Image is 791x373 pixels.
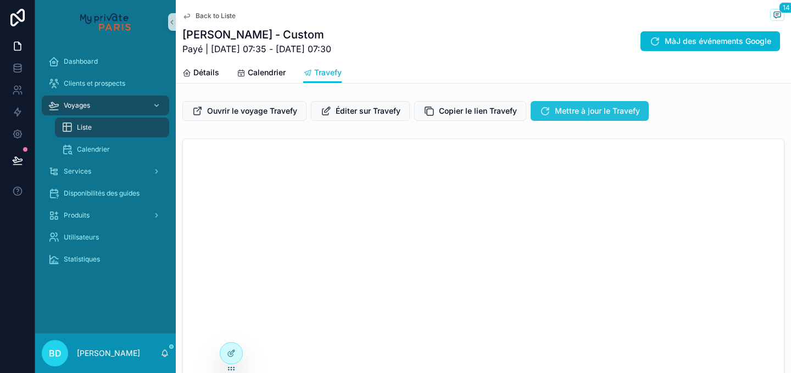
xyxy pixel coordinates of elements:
[196,12,236,20] span: Back to Liste
[64,189,140,198] span: Disponibilités des guides
[42,249,169,269] a: Statistiques
[414,101,526,121] button: Copier le lien Travefy
[77,145,110,154] span: Calendrier
[64,167,91,176] span: Services
[303,63,342,83] a: Travefy
[770,9,784,23] button: 14
[182,63,219,85] a: Détails
[64,255,100,264] span: Statistiques
[314,67,342,78] span: Travefy
[665,36,771,47] span: MàJ des événements Google
[49,347,62,360] span: BD
[182,42,331,55] span: Payé | [DATE] 07:35 - [DATE] 07:30
[55,118,169,137] a: Liste
[193,67,219,78] span: Détails
[311,101,410,121] button: Éditer sur Travefy
[42,227,169,247] a: Utilisateurs
[336,105,400,116] span: Éditer sur Travefy
[64,211,90,220] span: Produits
[55,140,169,159] a: Calendrier
[42,52,169,71] a: Dashboard
[42,162,169,181] a: Services
[237,63,286,85] a: Calendrier
[42,183,169,203] a: Disponibilités des guides
[64,79,125,88] span: Clients et prospects
[207,105,297,116] span: Ouvrir le voyage Travefy
[77,348,140,359] p: [PERSON_NAME]
[182,27,331,42] h1: [PERSON_NAME] - Custom
[42,74,169,93] a: Clients et prospects
[248,67,286,78] span: Calendrier
[182,101,307,121] button: Ouvrir le voyage Travefy
[35,44,176,283] div: scrollable content
[64,57,98,66] span: Dashboard
[439,105,517,116] span: Copier le lien Travefy
[555,105,640,116] span: Mettre à jour le Travefy
[77,123,92,132] span: Liste
[64,101,90,110] span: Voyages
[80,13,130,31] img: App logo
[640,31,780,51] button: MàJ des événements Google
[42,205,169,225] a: Produits
[64,233,99,242] span: Utilisateurs
[531,101,649,121] button: Mettre à jour le Travefy
[182,12,236,20] a: Back to Liste
[42,96,169,115] a: Voyages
